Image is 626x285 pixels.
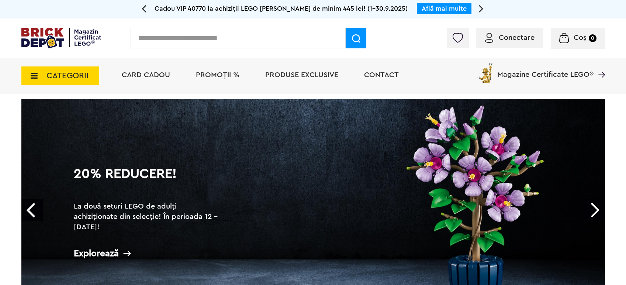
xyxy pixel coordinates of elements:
[74,249,221,258] div: Explorează
[574,34,587,41] span: Coș
[74,167,221,194] h1: 20% Reducere!
[196,71,239,79] a: PROMOȚII %
[364,71,399,79] a: Contact
[422,5,467,12] a: Află mai multe
[589,34,596,42] small: 0
[122,71,170,79] a: Card Cadou
[594,61,605,69] a: Magazine Certificate LEGO®
[74,201,221,232] h2: La două seturi LEGO de adulți achiziționate din selecție! În perioada 12 - [DATE]!
[497,61,594,78] span: Magazine Certificate LEGO®
[584,199,605,221] a: Next
[21,199,43,221] a: Prev
[46,72,89,80] span: CATEGORII
[499,34,535,41] span: Conectare
[155,5,408,12] span: Cadou VIP 40770 la achiziții LEGO [PERSON_NAME] de minim 445 lei! (1-30.9.2025)
[485,34,535,41] a: Conectare
[265,71,338,79] a: Produse exclusive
